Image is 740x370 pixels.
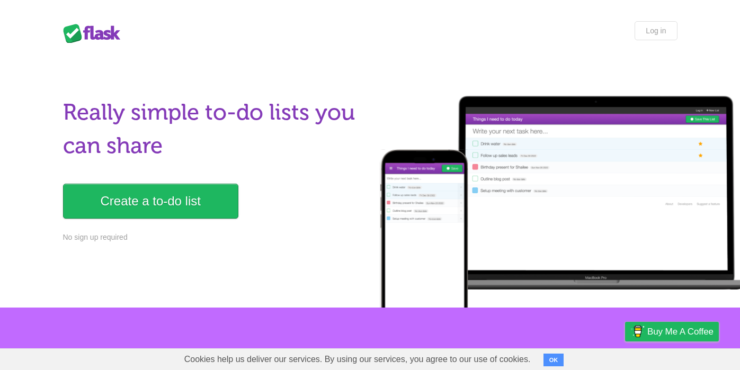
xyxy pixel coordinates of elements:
[63,232,364,243] p: No sign up required
[63,184,238,219] a: Create a to-do list
[63,96,364,163] h1: Really simple to-do lists you can share
[174,349,541,370] span: Cookies help us deliver our services. By using our services, you agree to our use of cookies.
[630,322,645,340] img: Buy me a coffee
[647,322,714,341] span: Buy me a coffee
[63,24,127,43] div: Flask Lists
[543,354,564,366] button: OK
[635,21,677,40] a: Log in
[625,322,719,341] a: Buy me a coffee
